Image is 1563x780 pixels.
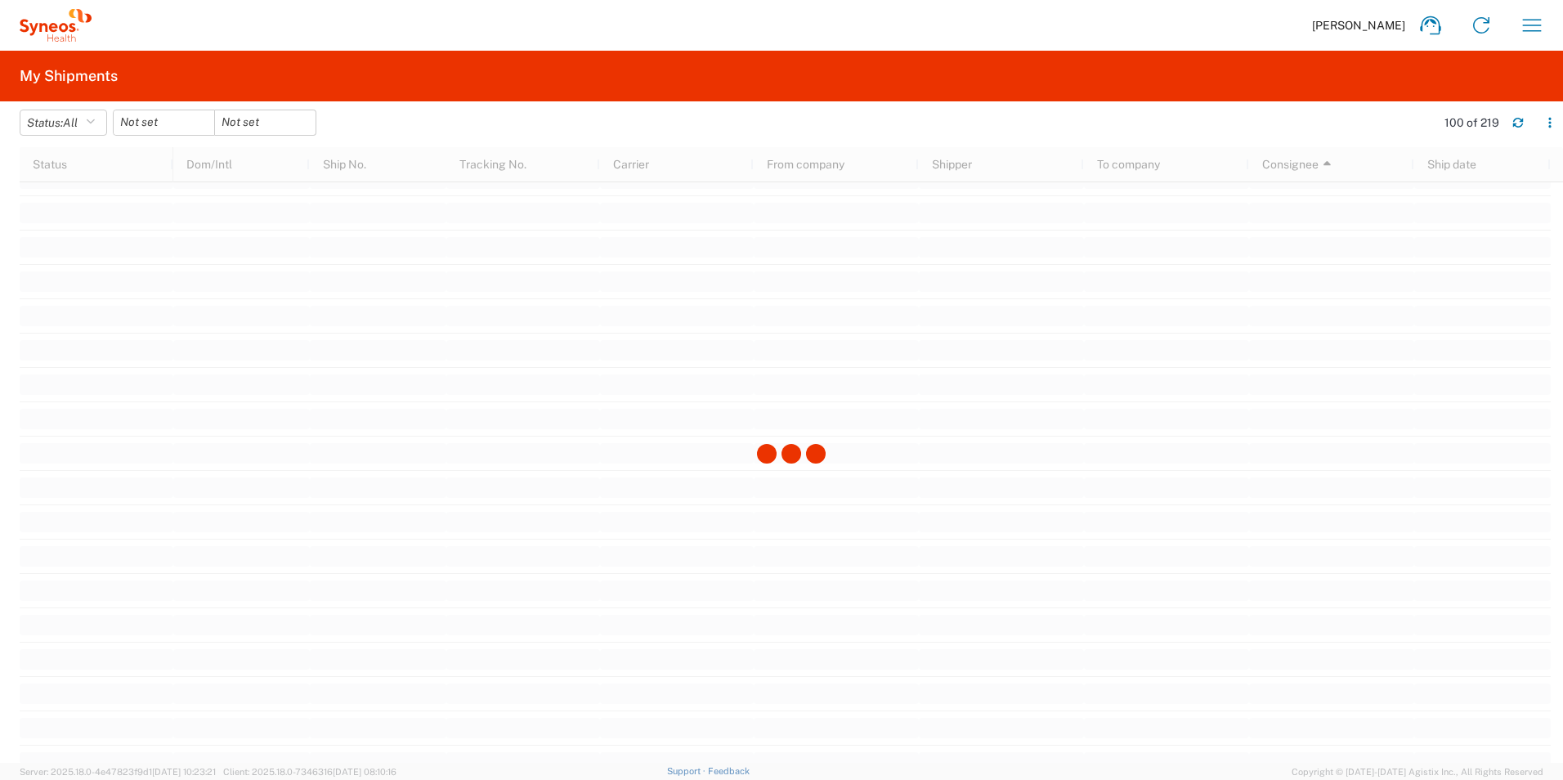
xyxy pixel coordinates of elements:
div: 100 of 219 [1444,115,1499,130]
span: [DATE] 08:10:16 [333,767,396,777]
a: Support [667,766,708,776]
input: Not set [114,110,214,135]
span: Copyright © [DATE]-[DATE] Agistix Inc., All Rights Reserved [1292,764,1543,779]
input: Not set [215,110,316,135]
h2: My Shipments [20,66,118,86]
a: Feedback [708,766,750,776]
span: [PERSON_NAME] [1312,18,1405,33]
span: Client: 2025.18.0-7346316 [223,767,396,777]
span: Server: 2025.18.0-4e47823f9d1 [20,767,216,777]
span: [DATE] 10:23:21 [152,767,216,777]
span: All [63,116,78,129]
button: Status:All [20,110,107,136]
